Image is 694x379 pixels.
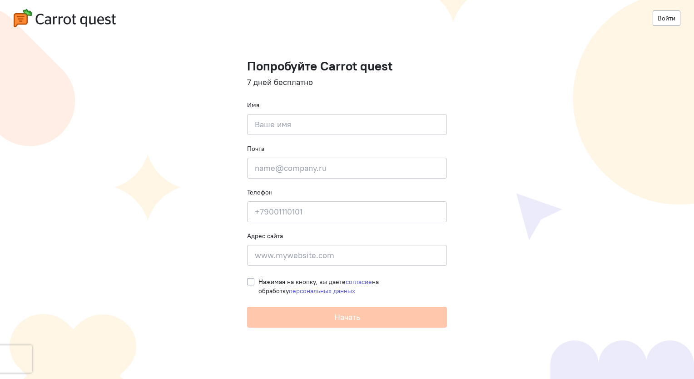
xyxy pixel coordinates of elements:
[247,144,264,153] label: Почта
[247,100,259,110] label: Имя
[346,278,372,286] a: согласие
[247,188,273,197] label: Телефон
[247,201,447,222] input: +79001110101
[247,231,283,240] label: Адрес сайта
[247,59,447,73] h1: Попробуйте Carrot quest
[334,312,360,322] span: Начать
[247,245,447,266] input: www.mywebsite.com
[653,10,680,26] a: Войти
[14,9,116,27] img: carrot-quest-logo.svg
[247,307,447,328] button: Начать
[247,158,447,179] input: name@company.ru
[247,114,447,135] input: Ваше имя
[289,287,355,295] a: персональных данных
[258,278,379,295] span: Нажимая на кнопку, вы даете на обработку
[247,78,447,87] h4: 7 дней бесплатно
